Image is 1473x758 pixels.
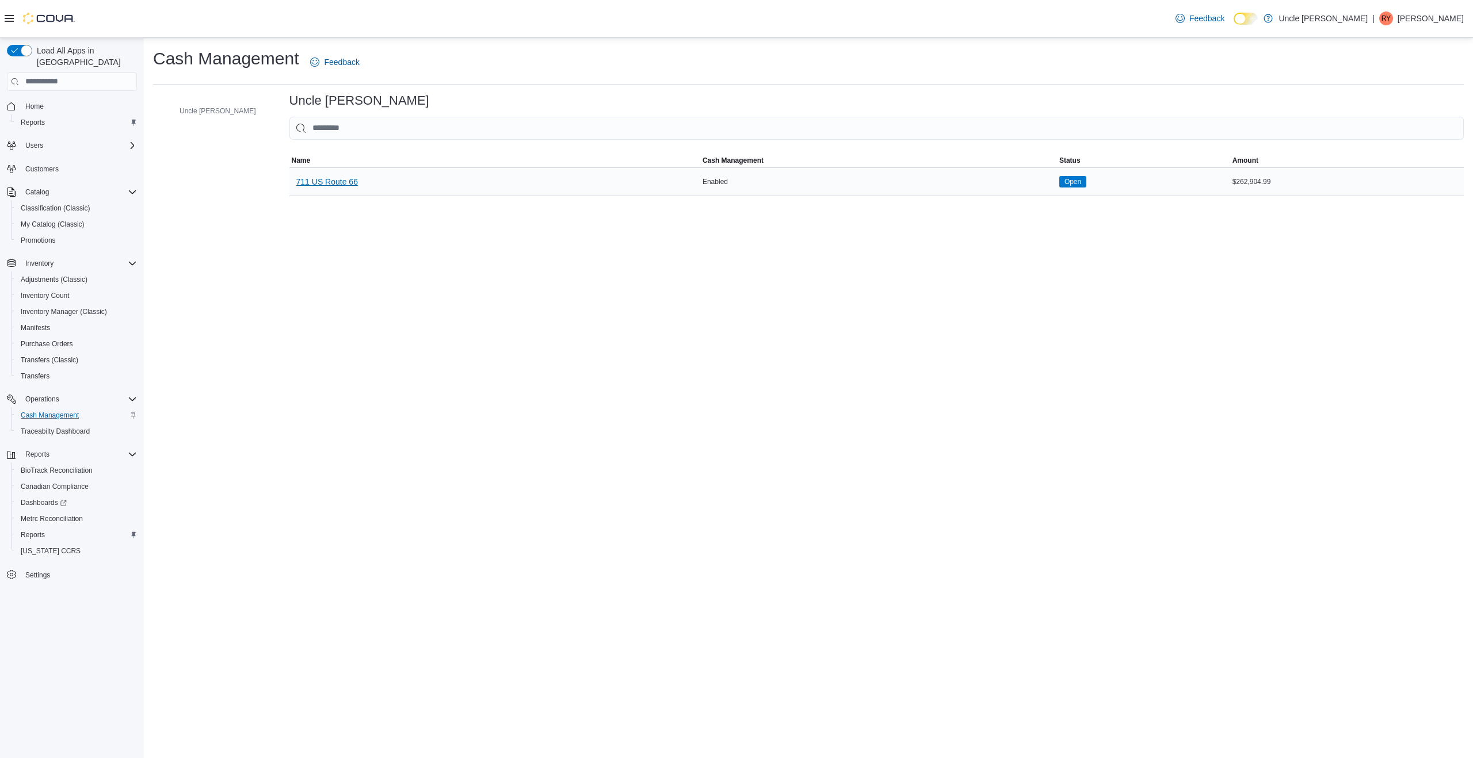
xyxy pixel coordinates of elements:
[16,305,112,319] a: Inventory Manager (Classic)
[1057,154,1230,167] button: Status
[21,257,137,270] span: Inventory
[21,257,58,270] button: Inventory
[25,141,43,150] span: Users
[16,201,95,215] a: Classification (Classic)
[12,478,142,495] button: Canadian Compliance
[1382,12,1391,25] span: RY
[12,271,142,288] button: Adjustments (Classic)
[21,546,81,556] span: [US_STATE] CCRS
[12,368,142,384] button: Transfers
[16,289,74,303] a: Inventory Count
[21,185,54,199] button: Catalog
[21,392,137,406] span: Operations
[25,395,59,404] span: Operations
[16,289,137,303] span: Inventory Count
[700,154,1057,167] button: Cash Management
[21,139,48,152] button: Users
[180,106,256,116] span: Uncle [PERSON_NAME]
[25,571,50,580] span: Settings
[1379,12,1393,25] div: Roy Yates
[153,47,299,70] h1: Cash Management
[16,496,71,510] a: Dashboards
[21,162,63,176] a: Customers
[12,114,142,131] button: Reports
[1059,176,1086,187] span: Open
[12,216,142,232] button: My Catalog (Classic)
[16,512,87,526] a: Metrc Reconciliation
[1230,154,1464,167] button: Amount
[292,156,311,165] span: Name
[16,233,60,247] a: Promotions
[12,511,142,527] button: Metrc Reconciliation
[16,321,55,335] a: Manifests
[163,104,261,118] button: Uncle [PERSON_NAME]
[1398,12,1464,25] p: [PERSON_NAME]
[16,424,94,438] a: Traceabilty Dashboard
[324,56,359,68] span: Feedback
[12,304,142,320] button: Inventory Manager (Classic)
[16,369,54,383] a: Transfers
[306,51,364,74] a: Feedback
[21,568,55,582] a: Settings
[12,407,142,423] button: Cash Management
[16,544,137,558] span: Washington CCRS
[12,495,142,511] a: Dashboards
[16,305,137,319] span: Inventory Manager (Classic)
[21,220,85,229] span: My Catalog (Classic)
[21,99,137,113] span: Home
[292,170,362,193] button: 711 US Route 66
[21,372,49,381] span: Transfers
[12,527,142,543] button: Reports
[16,528,49,542] a: Reports
[16,464,137,477] span: BioTrack Reconciliation
[2,184,142,200] button: Catalog
[2,160,142,177] button: Customers
[21,204,90,213] span: Classification (Classic)
[21,482,89,491] span: Canadian Compliance
[21,118,45,127] span: Reports
[16,273,92,286] a: Adjustments (Classic)
[16,369,137,383] span: Transfers
[21,339,73,349] span: Purchase Orders
[25,164,59,174] span: Customers
[21,162,137,176] span: Customers
[1232,156,1258,165] span: Amount
[1234,13,1258,25] input: Dark Mode
[16,480,137,493] span: Canadian Compliance
[12,462,142,478] button: BioTrack Reconciliation
[1064,177,1081,187] span: Open
[21,275,87,284] span: Adjustments (Classic)
[700,175,1057,189] div: Enabled
[23,13,75,24] img: Cova
[16,217,89,231] a: My Catalog (Classic)
[25,450,49,459] span: Reports
[1189,13,1224,24] span: Feedback
[21,99,48,113] a: Home
[296,176,358,187] span: 711 US Route 66
[16,464,97,477] a: BioTrack Reconciliation
[16,512,137,526] span: Metrc Reconciliation
[16,496,137,510] span: Dashboards
[16,337,78,351] a: Purchase Orders
[12,336,142,352] button: Purchase Orders
[21,447,137,461] span: Reports
[16,408,137,422] span: Cash Management
[2,255,142,271] button: Inventory
[1279,12,1368,25] p: Uncle [PERSON_NAME]
[21,466,93,475] span: BioTrack Reconciliation
[21,291,70,300] span: Inventory Count
[16,233,137,247] span: Promotions
[16,201,137,215] span: Classification (Classic)
[1171,7,1229,30] a: Feedback
[289,154,700,167] button: Name
[21,498,67,507] span: Dashboards
[12,320,142,336] button: Manifests
[1230,175,1464,189] div: $262,904.99
[25,259,54,268] span: Inventory
[12,232,142,248] button: Promotions
[16,337,137,351] span: Purchase Orders
[2,446,142,462] button: Reports
[12,352,142,368] button: Transfers (Classic)
[21,567,137,581] span: Settings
